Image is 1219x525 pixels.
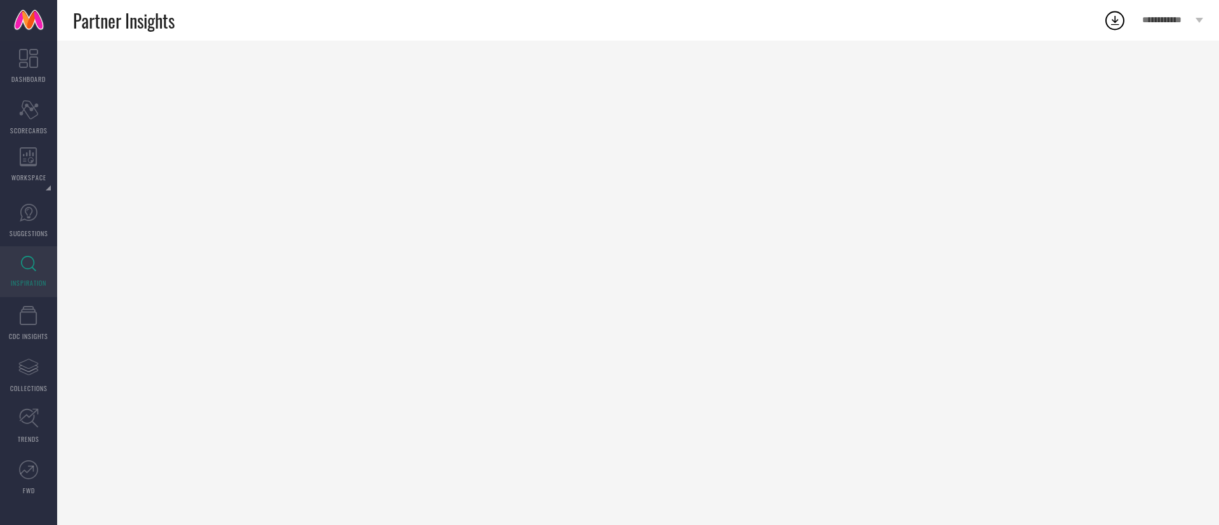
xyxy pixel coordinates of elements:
[10,383,48,393] span: COLLECTIONS
[1103,9,1126,32] div: Open download list
[11,74,46,84] span: DASHBOARD
[73,8,175,34] span: Partner Insights
[23,486,35,495] span: FWD
[11,278,46,288] span: INSPIRATION
[18,434,39,444] span: TRENDS
[11,173,46,182] span: WORKSPACE
[10,229,48,238] span: SUGGESTIONS
[9,331,48,341] span: CDC INSIGHTS
[10,126,48,135] span: SCORECARDS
